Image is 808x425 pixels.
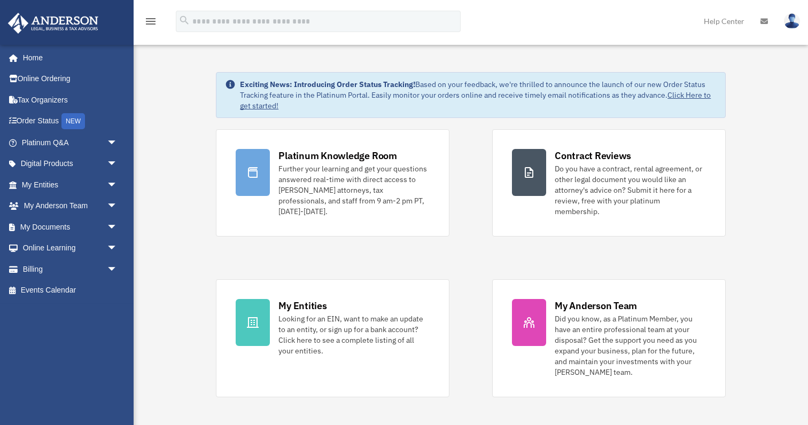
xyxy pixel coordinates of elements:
[107,132,128,154] span: arrow_drop_down
[278,313,430,356] div: Looking for an EIN, want to make an update to an entity, or sign up for a bank account? Click her...
[144,15,157,28] i: menu
[492,129,726,237] a: Contract Reviews Do you have a contract, rental agreement, or other legal document you would like...
[5,13,102,34] img: Anderson Advisors Platinum Portal
[7,216,134,238] a: My Documentsarrow_drop_down
[7,132,134,153] a: Platinum Q&Aarrow_drop_down
[278,163,430,217] div: Further your learning and get your questions answered real-time with direct access to [PERSON_NAM...
[7,89,134,111] a: Tax Organizers
[107,258,128,280] span: arrow_drop_down
[216,279,449,397] a: My Entities Looking for an EIN, want to make an update to an entity, or sign up for a bank accoun...
[240,90,711,111] a: Click Here to get started!
[107,153,128,175] span: arrow_drop_down
[555,149,631,162] div: Contract Reviews
[7,280,134,301] a: Events Calendar
[555,163,706,217] div: Do you have a contract, rental agreement, or other legal document you would like an attorney's ad...
[7,238,134,259] a: Online Learningarrow_drop_down
[240,80,415,89] strong: Exciting News: Introducing Order Status Tracking!
[107,195,128,217] span: arrow_drop_down
[7,47,128,68] a: Home
[107,238,128,259] span: arrow_drop_down
[216,129,449,237] a: Platinum Knowledge Room Further your learning and get your questions answered real-time with dire...
[144,19,157,28] a: menu
[7,174,134,195] a: My Entitiesarrow_drop_down
[240,79,717,111] div: Based on your feedback, we're thrilled to announce the launch of our new Order Status Tracking fe...
[7,258,134,280] a: Billingarrow_drop_down
[178,14,190,26] i: search
[61,113,85,129] div: NEW
[107,174,128,196] span: arrow_drop_down
[555,313,706,377] div: Did you know, as a Platinum Member, you have an entire professional team at your disposal? Get th...
[278,299,327,312] div: My Entities
[278,149,397,162] div: Platinum Knowledge Room
[7,153,134,175] a: Digital Productsarrow_drop_down
[784,13,800,29] img: User Pic
[7,111,134,132] a: Order StatusNEW
[492,279,726,397] a: My Anderson Team Did you know, as a Platinum Member, you have an entire professional team at your...
[555,299,637,312] div: My Anderson Team
[107,216,128,238] span: arrow_drop_down
[7,195,134,217] a: My Anderson Teamarrow_drop_down
[7,68,134,90] a: Online Ordering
